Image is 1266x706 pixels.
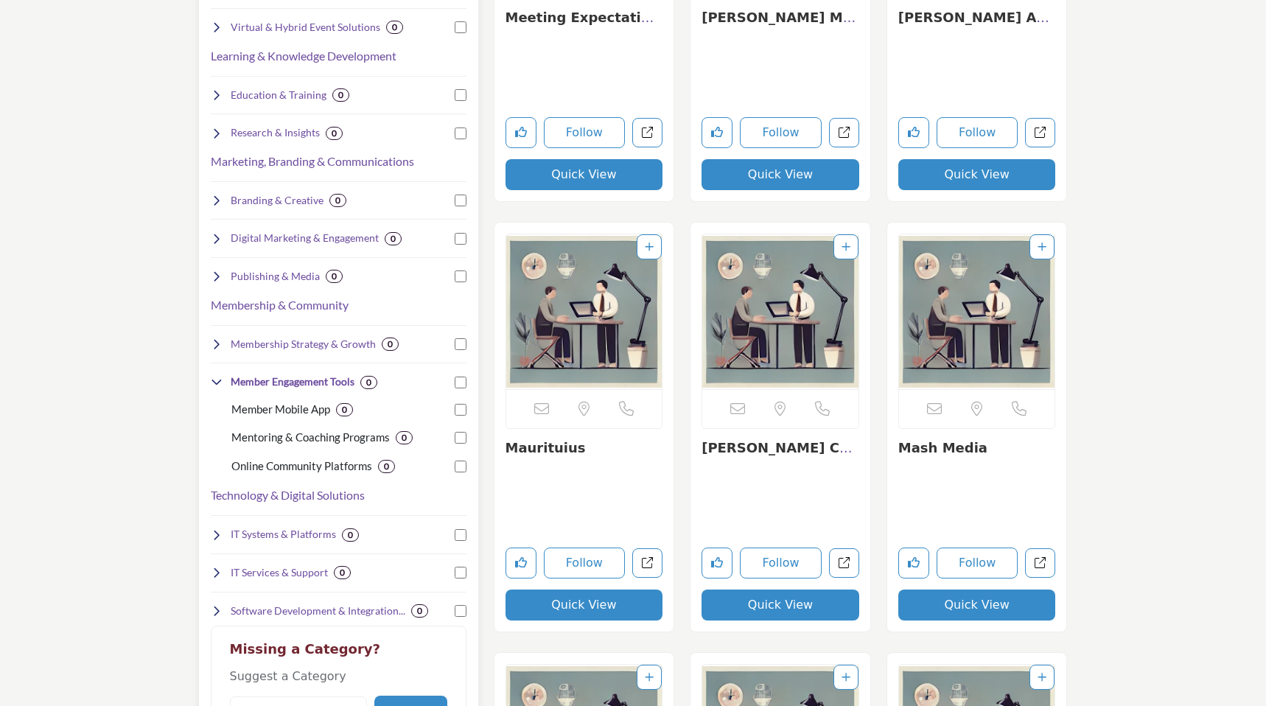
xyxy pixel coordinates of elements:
button: Like listing [506,548,536,579]
button: Follow [740,548,822,579]
b: 0 [338,90,343,100]
b: 0 [332,271,337,282]
button: Follow [740,117,822,148]
a: Add To List [842,671,850,683]
h4: Branding & Creative : Visual identity, design, and multimedia. [231,193,324,208]
input: Select IT Services & Support checkbox [455,567,466,579]
button: Quick View [898,159,1056,190]
b: 0 [384,461,389,472]
button: Quick View [506,159,663,190]
h4: IT Services & Support : Ongoing technology support, hosting, and security. [231,565,328,580]
a: Open meeting-expectations in new tab [632,118,662,148]
input: Select IT Systems & Platforms checkbox [455,529,466,541]
button: Follow [937,117,1018,148]
h4: Publishing & Media : Content creation, publishing, and advertising. [231,269,320,284]
button: Like listing [898,117,929,148]
span: Suggest a Category [230,669,346,683]
a: Add To List [1038,241,1046,253]
button: Follow [544,117,626,148]
div: 0 Results For IT Services & Support [334,566,351,579]
a: Open Listing in new tab [899,234,1055,389]
input: Select Member Engagement Tools checkbox [455,377,466,388]
img: Massman Consulting [702,234,858,389]
b: 0 [348,530,353,540]
input: Select Education & Training checkbox [455,89,466,101]
a: Add To List [645,671,654,683]
b: 0 [417,606,422,616]
h4: IT Systems & Platforms : Core systems like CRM, AMS, EMS, CMS, and LMS. [231,527,336,542]
a: Maurituius [506,440,586,455]
input: Select Digital Marketing & Engagement checkbox [455,233,466,245]
div: 0 Results For Member Mobile App [336,403,353,416]
a: Open Listing in new tab [702,234,858,389]
button: Marketing, Branding & Communications [211,153,414,170]
input: Select Mentoring & Coaching Programs checkbox [455,432,466,444]
b: 0 [335,195,340,206]
button: Like listing [702,548,732,579]
button: Like listing [898,548,929,579]
input: Select Publishing & Media checkbox [455,270,466,282]
h4: Digital Marketing & Engagement : Campaigns, email marketing, and digital strategies. [231,231,379,245]
button: Like listing [702,117,732,148]
input: Select Branding & Creative checkbox [455,195,466,206]
div: 0 Results For Education & Training [332,88,349,102]
h3: Learning & Knowledge Development [211,47,396,65]
h4: Software Development & Integration : Custom software builds and system integrations. [231,604,405,618]
button: Quick View [506,590,663,621]
h3: McDonald AMC [898,10,1056,26]
h3: Meeting Expectations [506,10,663,26]
a: Open maurituius in new tab [632,548,662,579]
h3: Mash Media [898,440,1056,456]
a: Add To List [842,241,850,253]
input: Select Virtual & Hybrid Event Solutions checkbox [455,21,466,33]
div: 0 Results For Virtual & Hybrid Event Solutions [386,21,403,34]
button: Quick View [702,590,859,621]
h3: McKenna Management [702,10,859,26]
a: [PERSON_NAME] AMC [898,10,1049,41]
a: Add To List [1038,671,1046,683]
input: Select Software Development & Integration checkbox [455,605,466,617]
button: Follow [937,548,1018,579]
b: 0 [366,377,371,388]
b: 0 [342,405,347,415]
b: 0 [391,234,396,244]
img: Maurituius [506,234,662,389]
a: Mash Media [898,440,987,455]
div: 0 Results For Publishing & Media [326,270,343,283]
button: Technology & Digital Solutions [211,486,365,504]
img: Mash Media [899,234,1055,389]
div: 0 Results For IT Systems & Platforms [342,528,359,542]
p: Mentoring & Coaching Programs : Structured peer or expert learning opportunities. [231,429,390,446]
a: [PERSON_NAME] Consulting [702,440,858,472]
h4: Virtual & Hybrid Event Solutions : Digital tools and platforms for hybrid and virtual events. [231,20,380,35]
a: Open massman-consulting in new tab [829,548,859,579]
b: 0 [402,433,407,443]
button: Like listing [506,117,536,148]
button: Quick View [898,590,1056,621]
div: 0 Results For Research & Insights [326,127,343,140]
b: 0 [340,567,345,578]
b: 0 [388,339,393,349]
div: 0 Results For Digital Marketing & Engagement [385,232,402,245]
h4: Membership Strategy & Growth : Consulting, recruitment, and non-dues revenue. [231,337,376,352]
h4: Research & Insights : Data, surveys, and market research. [231,125,320,140]
input: Select Membership Strategy & Growth checkbox [455,338,466,350]
input: Select Research & Insights checkbox [455,127,466,139]
p: Online Community Platforms : Digital spaces for member interaction. [231,458,372,475]
b: 0 [392,22,397,32]
p: Member Mobile App : Mobile apps for direct member engagement. [231,401,330,418]
div: 0 Results For Software Development & Integration [411,604,428,618]
a: Add To List [645,241,654,253]
a: [PERSON_NAME] Management [702,10,856,41]
div: 0 Results For Member Engagement Tools [360,376,377,389]
div: 0 Results For Branding & Creative [329,194,346,207]
a: Open mash-media in new tab [1025,548,1055,579]
button: Quick View [702,159,859,190]
button: Membership & Community [211,296,349,314]
h3: Maurituius [506,440,663,456]
input: Select Member Mobile App checkbox [455,404,466,416]
a: Open mckenna-management in new tab [829,118,859,148]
